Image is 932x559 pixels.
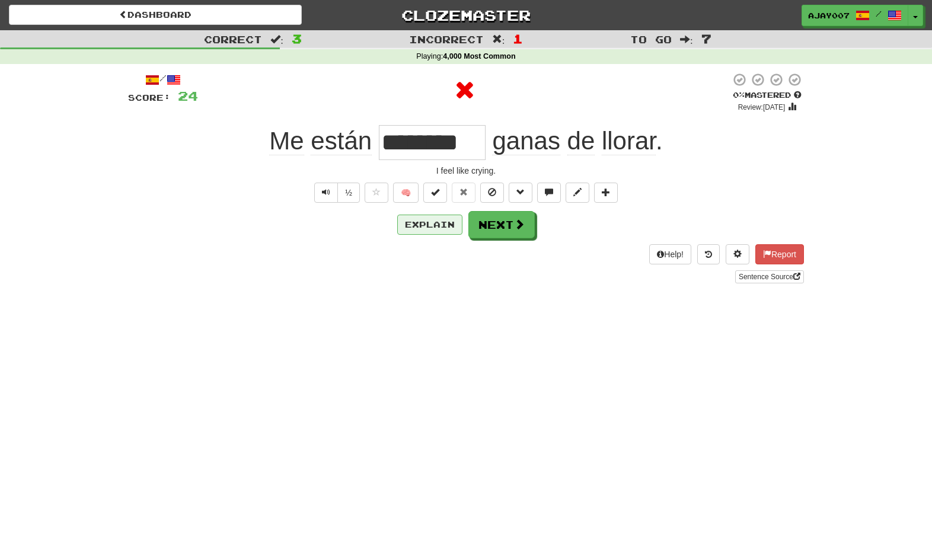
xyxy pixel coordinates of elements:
[365,183,388,203] button: Favorite sentence (alt+f)
[468,211,535,238] button: Next
[128,72,198,87] div: /
[755,244,804,264] button: Report
[680,34,693,44] span: :
[337,183,360,203] button: ½
[537,183,561,203] button: Discuss sentence (alt+u)
[492,127,560,155] span: ganas
[802,5,908,26] a: ajay007 /
[204,33,262,45] span: Correct
[443,52,515,60] strong: 4,000 Most Common
[393,183,419,203] button: 🧠
[730,90,804,101] div: Mastered
[649,244,691,264] button: Help!
[314,183,338,203] button: Play sentence audio (ctl+space)
[602,127,656,155] span: llorar
[311,127,372,155] span: están
[128,92,171,103] span: Score:
[492,34,505,44] span: :
[697,244,720,264] button: Round history (alt+y)
[312,183,360,203] div: Text-to-speech controls
[486,127,663,155] span: .
[509,183,532,203] button: Grammar (alt+g)
[423,183,447,203] button: Set this sentence to 100% Mastered (alt+m)
[808,10,850,21] span: ajay007
[876,9,882,18] span: /
[733,90,745,100] span: 0 %
[269,127,304,155] span: Me
[409,33,484,45] span: Incorrect
[292,31,302,46] span: 3
[9,5,302,25] a: Dashboard
[320,5,612,25] a: Clozemaster
[452,183,475,203] button: Reset to 0% Mastered (alt+r)
[480,183,504,203] button: Ignore sentence (alt+i)
[128,165,804,177] div: I feel like crying.
[738,103,786,111] small: Review: [DATE]
[397,215,462,235] button: Explain
[701,31,711,46] span: 7
[566,183,589,203] button: Edit sentence (alt+d)
[513,31,523,46] span: 1
[270,34,283,44] span: :
[178,88,198,103] span: 24
[630,33,672,45] span: To go
[567,127,595,155] span: de
[594,183,618,203] button: Add to collection (alt+a)
[735,270,804,283] a: Sentence Source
